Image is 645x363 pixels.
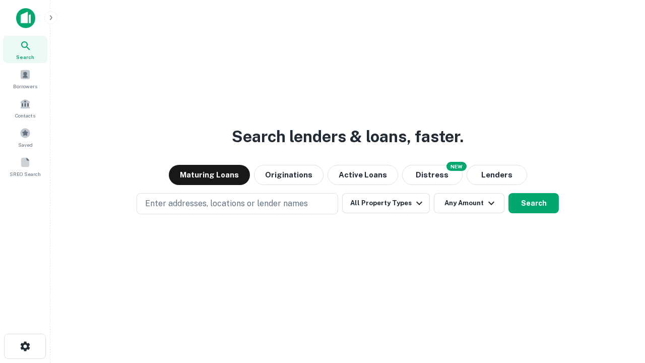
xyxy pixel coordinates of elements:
[467,165,527,185] button: Lenders
[3,94,47,122] a: Contacts
[16,8,35,28] img: capitalize-icon.png
[10,170,41,178] span: SREO Search
[342,193,430,213] button: All Property Types
[15,111,35,119] span: Contacts
[145,198,308,210] p: Enter addresses, locations or lender names
[328,165,398,185] button: Active Loans
[402,165,463,185] button: Search distressed loans with lien and other non-mortgage details.
[446,162,467,171] div: NEW
[595,282,645,331] iframe: Chat Widget
[3,153,47,180] a: SREO Search
[508,193,559,213] button: Search
[137,193,338,214] button: Enter addresses, locations or lender names
[3,124,47,151] a: Saved
[18,141,33,149] span: Saved
[254,165,324,185] button: Originations
[169,165,250,185] button: Maturing Loans
[434,193,504,213] button: Any Amount
[3,65,47,92] a: Borrowers
[3,36,47,63] a: Search
[13,82,37,90] span: Borrowers
[232,125,464,149] h3: Search lenders & loans, faster.
[16,53,34,61] span: Search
